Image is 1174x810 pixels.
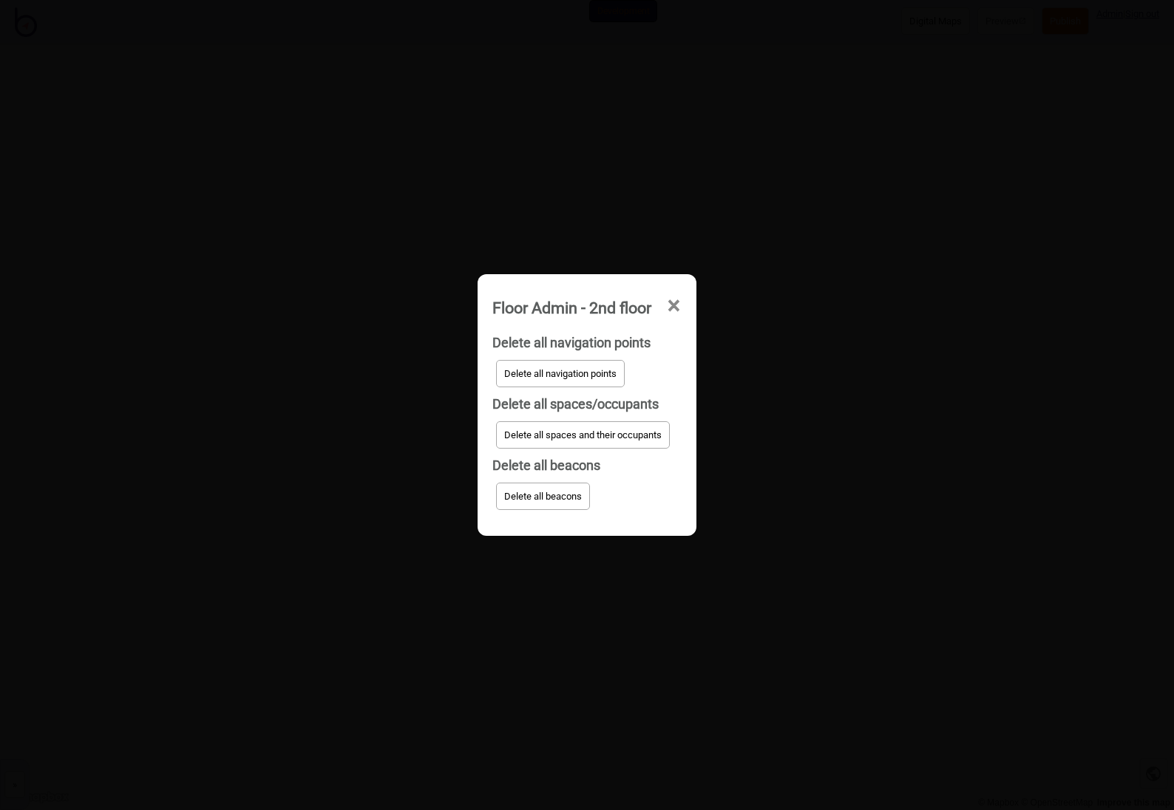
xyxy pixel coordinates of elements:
[492,396,659,412] strong: Delete all spaces/occupants
[492,335,651,350] strong: Delete all navigation points
[496,421,670,449] button: Delete all spaces and their occupants
[666,282,682,330] span: ×
[496,360,625,387] button: Delete all navigation points
[496,483,590,510] button: Delete all beacons
[492,457,600,473] strong: Delete all beacons
[492,292,651,324] div: Floor Admin - 2nd floor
